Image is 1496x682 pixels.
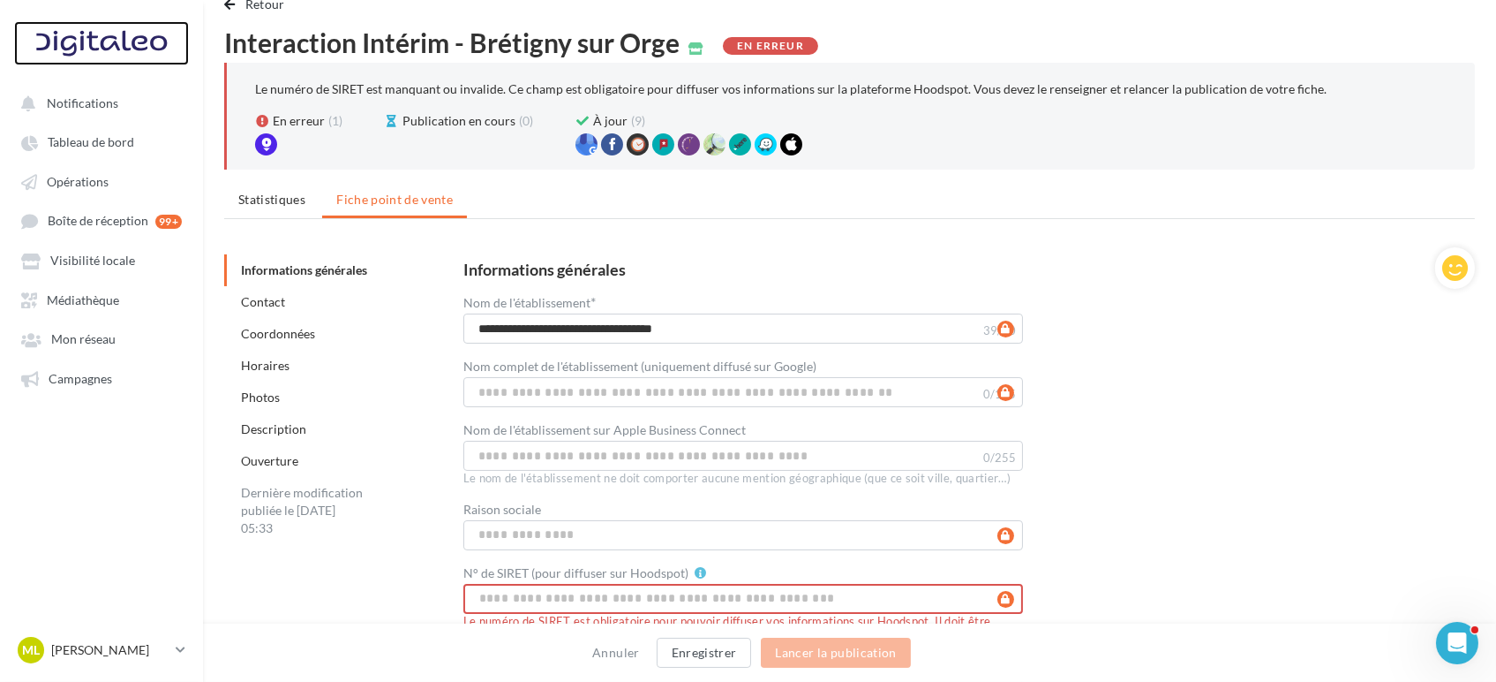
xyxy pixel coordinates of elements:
[241,358,289,373] a: Horaires
[983,452,1016,464] label: 0/255
[48,135,134,150] span: Tableau de bord
[631,112,645,130] span: (9)
[11,322,192,354] a: Mon réseau
[238,192,305,207] span: Statistiques
[241,390,280,405] a: Photos
[48,214,148,229] span: Boîte de réception
[50,254,135,269] span: Visibilité locale
[11,87,185,118] button: Notifications
[49,371,112,386] span: Campagnes
[519,112,533,130] span: (0)
[22,641,40,659] span: ML
[273,112,325,130] span: En erreur
[224,477,383,544] div: Dernière modification publiée le [DATE] 05:33
[761,638,910,668] button: Lancer la publication
[463,567,688,580] label: N° de SIRET (pour diffuser sur Hoodspot)
[241,453,298,468] a: Ouverture
[1436,622,1478,664] iframe: Intercom live chat
[463,424,746,436] label: Nom de l'établissement sur Apple Business Connect
[224,29,680,56] span: Interaction Intérim - Brétigny sur Orge
[723,37,818,55] div: En erreur
[11,165,192,197] a: Opérations
[11,244,192,276] a: Visibilité locale
[463,295,596,309] label: Nom de l'établissement
[463,471,1023,487] div: Le nom de l'établissement ne doit comporter aucune mention géographique (que ce soit ville, quart...
[585,642,646,663] button: Annuler
[463,504,541,516] label: Raison sociale
[463,261,626,277] div: Informations générales
[47,174,109,189] span: Opérations
[241,262,367,277] a: Informations générales
[47,95,118,110] span: Notifications
[463,614,1023,646] div: Le numéro de SIRET est obligatoire pour pouvoir diffuser vos informations sur Hoodspot. Il doit ê...
[463,360,816,373] label: Nom complet de l'établissement (uniquement diffusé sur Google)
[241,294,285,309] a: Contact
[51,641,169,659] p: [PERSON_NAME]
[11,284,192,315] a: Médiathèque
[328,112,342,130] span: (1)
[241,421,306,436] a: Description
[255,81,1327,96] p: Le numéro de SIRET est manquant ou invalide. Ce champ est obligatoire pour diffuser vos informati...
[593,112,628,130] span: À jour
[11,362,192,394] a: Campagnes
[11,204,192,237] a: Boîte de réception 99+
[983,325,1016,337] label: 39/50
[11,125,192,157] a: Tableau de bord
[47,292,119,307] span: Médiathèque
[657,638,752,668] button: Enregistrer
[241,326,315,341] a: Coordonnées
[402,112,515,130] span: Publication en cours
[14,633,189,667] a: ML [PERSON_NAME]
[51,332,116,347] span: Mon réseau
[155,215,182,229] div: 99+
[983,389,1016,400] label: 0/125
